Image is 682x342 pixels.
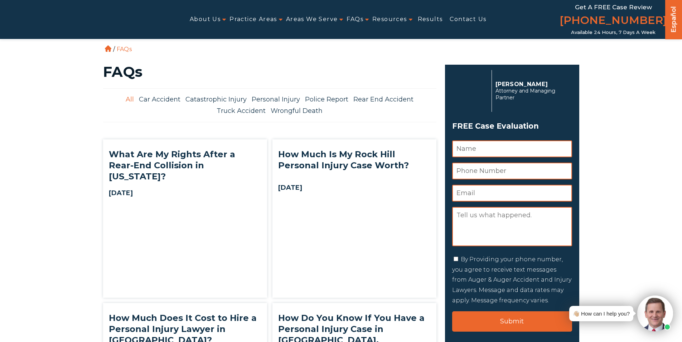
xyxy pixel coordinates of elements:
[452,311,572,332] input: Submit
[103,204,267,294] img: What Are My Rights After a Rear-End Collision in South Carolina?
[126,95,134,104] a: All
[103,143,267,188] h2: What Are My Rights After a Rear-End Collision in [US_STATE]?
[452,119,572,133] h3: FREE Case Evaluation
[347,11,363,28] a: FAQs
[495,88,568,101] span: Attorney and Managing Partner
[418,11,443,28] a: Results
[273,204,436,294] img: How Much Is My Rock Hill Personal Injury Case Worth?
[305,95,348,104] a: Police Report
[450,11,486,28] a: Contact Us
[273,143,436,176] h2: How Much Is My Rock Hill Personal Injury Case Worth?
[372,11,407,28] a: Resources
[452,256,571,304] label: By Providing your phone number, you agree to receive text messages from Auger & Auger Accident an...
[217,106,266,115] a: Truck Accident
[495,81,568,88] p: [PERSON_NAME]
[637,296,673,331] img: Intaker widget Avatar
[103,187,267,204] strong: [DATE]
[252,95,300,104] a: Personal Injury
[452,140,572,157] input: Name
[560,13,667,30] a: [PHONE_NUMBER]
[4,11,116,28] img: Auger & Auger Accident and Injury Lawyers Logo
[271,106,323,115] a: Wrongful Death
[103,143,267,294] a: What Are My Rights After a Rear-End Collision in [US_STATE]? [DATE] What Are My Rights After a Re...
[273,182,436,199] strong: [DATE]
[273,143,436,294] a: How Much Is My Rock Hill Personal Injury Case Worth? [DATE] How Much Is My Rock Hill Personal Inj...
[190,11,221,28] a: About Us
[185,95,247,104] a: Catastrophic Injury
[571,30,656,35] span: Available 24 Hours, 7 Days a Week
[452,73,488,109] img: Herbert Auger
[452,185,572,202] input: Email
[573,309,630,318] div: 👋🏼 How can I help you?
[115,46,134,53] li: FAQs
[575,4,652,11] span: Get a FREE Case Review
[229,11,277,28] a: Practice Areas
[139,95,180,104] a: Car Accident
[353,95,413,104] a: Rear End Accident
[103,65,436,79] h1: FAQs
[105,45,111,52] a: Home
[286,11,338,28] a: Areas We Serve
[452,163,572,179] input: Phone Number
